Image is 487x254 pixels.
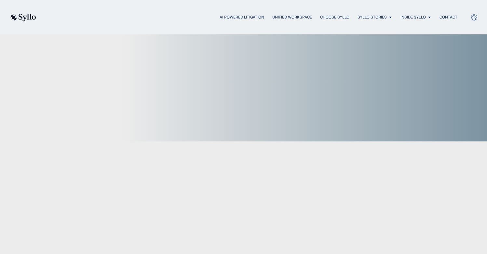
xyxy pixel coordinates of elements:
[272,14,312,20] a: Unified Workspace
[440,14,457,20] a: Contact
[220,14,264,20] a: AI Powered Litigation
[9,14,36,21] img: syllo
[400,14,426,20] a: Inside Syllo
[320,14,349,20] a: Choose Syllo
[358,14,387,20] a: Syllo Stories
[49,14,457,20] nav: Menu
[49,14,457,20] div: Menu Toggle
